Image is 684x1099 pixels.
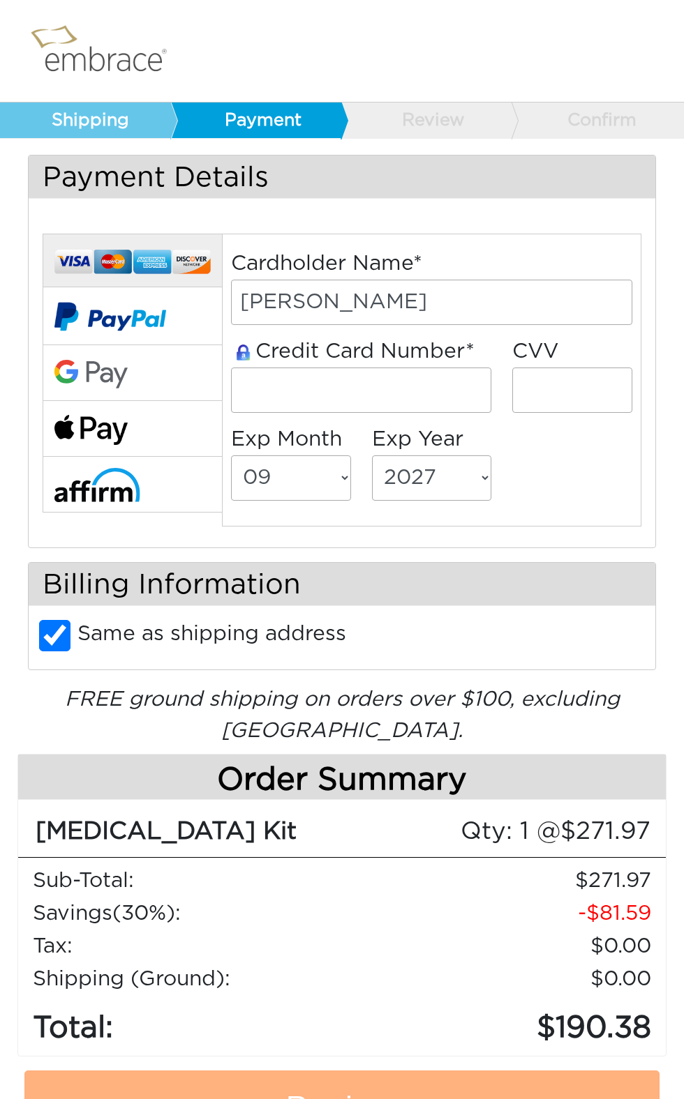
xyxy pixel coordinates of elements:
[18,755,666,800] h4: Order Summary
[373,897,652,930] td: 81.59
[32,963,373,996] td: Shipping (Ground):
[17,684,667,747] div: FREE ground shipping on orders over $100, excluding [GEOGRAPHIC_DATA].
[54,360,128,388] img: Google-Pay-Logo.svg
[373,930,652,963] td: 0.00
[54,289,166,344] img: paypal-v2.png
[32,897,373,930] td: Savings :
[54,468,140,502] img: affirm-logo.svg
[373,996,652,1052] td: 190.38
[511,103,682,139] a: Confirm
[341,103,512,139] a: Review
[24,17,185,84] img: logo.png
[231,341,475,362] label: Credit Card Number*
[372,429,463,450] label: Exp Year
[77,619,346,650] label: Same as shipping address
[29,156,655,198] h3: Payment Details
[112,903,175,924] span: (30%)
[231,429,342,450] label: Exp Month
[54,245,211,278] img: credit-cards.png
[54,415,128,445] img: fullApplePay.png
[32,930,373,963] td: Tax:
[32,996,373,1052] td: Total:
[231,344,255,361] img: amazon-lock.png
[560,819,650,844] span: 271.97
[32,865,373,897] td: Sub-Total:
[170,103,341,139] a: Payment
[362,814,650,851] div: 1 @
[373,865,652,897] td: 271.97
[29,563,655,605] h3: Billing Information
[373,963,652,996] td: $0.00
[36,814,324,851] div: [MEDICAL_DATA] Kit
[231,253,422,274] label: Cardholder Name*
[512,341,558,362] label: CVV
